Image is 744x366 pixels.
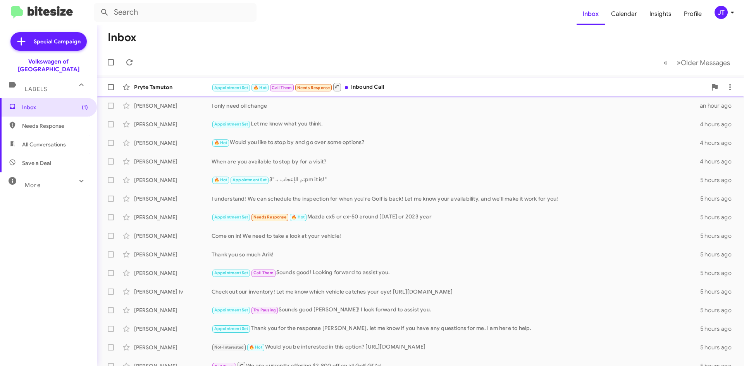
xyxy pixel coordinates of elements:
div: Would you be interested in this option? [URL][DOMAIN_NAME] [212,343,700,352]
div: 5 hours ago [700,213,738,221]
div: [PERSON_NAME] Iv [134,288,212,296]
div: Check out our inventory! Let me know which vehicle catches your eye! [URL][DOMAIN_NAME] [212,288,700,296]
div: [PERSON_NAME] [134,195,212,203]
div: Thank you for the response [PERSON_NAME], let me know if you have any questions for me. I am here... [212,324,700,333]
span: Needs Response [297,85,330,90]
span: Appointment Set [214,270,248,275]
span: Special Campaign [34,38,81,45]
a: Insights [643,3,678,25]
div: Come on in! We need to take a look at your vehicle! [212,232,700,240]
span: 🔥 Hot [291,215,305,220]
span: Appointment Set [214,308,248,313]
span: « [663,58,668,67]
div: [PERSON_NAME] [134,325,212,333]
div: 5 hours ago [700,232,738,240]
span: Appointment Set [214,326,248,331]
span: Inbox [22,103,88,111]
span: Try Pausing [253,308,276,313]
div: I only need oil change [212,102,700,110]
div: 4 hours ago [700,158,738,165]
a: Calendar [605,3,643,25]
div: [PERSON_NAME] [134,158,212,165]
div: Sounds good [PERSON_NAME]! I look forward to assist you. [212,306,700,314]
div: [PERSON_NAME] [134,139,212,147]
input: Search [94,3,257,22]
a: Special Campaign [10,32,87,51]
span: Appointment Set [214,85,248,90]
span: 🔥 Hot [249,345,262,350]
div: 5 hours ago [700,344,738,351]
div: 5 hours ago [700,176,738,184]
span: Labels [25,86,47,93]
span: 🔥 Hot [253,85,267,90]
span: Call Them [253,270,274,275]
span: (1) [82,103,88,111]
button: Previous [659,55,672,70]
div: [PERSON_NAME] [134,176,212,184]
div: 4 hours ago [700,120,738,128]
div: Let me know what you think. [212,120,700,129]
div: Inbound Call [212,82,707,92]
div: 5 hours ago [700,195,738,203]
div: Mazda cx5 or cx-50 around [DATE] or 2023 year [212,213,700,222]
div: [PERSON_NAME] [134,269,212,277]
div: 5 hours ago [700,251,738,258]
div: Thank you so much Arik! [212,251,700,258]
span: Appointment Set [214,122,248,127]
span: 🔥 Hot [214,177,227,182]
div: Pryte Tamuton [134,83,212,91]
div: JT [715,6,728,19]
span: Older Messages [681,58,730,67]
span: » [677,58,681,67]
div: 5 hours ago [700,288,738,296]
div: [PERSON_NAME] [134,102,212,110]
button: JT [708,6,735,19]
div: تم الإعجاب بـ "3pm it is!" [212,175,700,184]
span: More [25,182,41,189]
div: [PERSON_NAME] [134,344,212,351]
div: I understand! We can schedule the inspection for when you're Golf is back! Let me know your avail... [212,195,700,203]
div: [PERSON_NAME] [134,232,212,240]
span: Needs Response [253,215,286,220]
h1: Inbox [108,31,136,44]
span: Needs Response [22,122,88,130]
span: All Conversations [22,141,66,148]
div: When are you available to stop by for a visit? [212,158,700,165]
div: [PERSON_NAME] [134,213,212,221]
div: [PERSON_NAME] [134,251,212,258]
div: 5 hours ago [700,269,738,277]
div: Sounds good! Looking forward to assist you. [212,268,700,277]
div: 5 hours ago [700,306,738,314]
div: [PERSON_NAME] [134,120,212,128]
span: 🔥 Hot [214,140,227,145]
div: Would you like to stop by and go over some options? [212,138,700,147]
nav: Page navigation example [659,55,735,70]
div: 4 hours ago [700,139,738,147]
div: [PERSON_NAME] [134,306,212,314]
button: Next [672,55,735,70]
span: Call Them [272,85,292,90]
span: Appointment Set [214,215,248,220]
a: Profile [678,3,708,25]
div: an hour ago [700,102,738,110]
span: Appointment Set [232,177,267,182]
div: 5 hours ago [700,325,738,333]
a: Inbox [577,3,605,25]
span: Save a Deal [22,159,51,167]
span: Not-Interested [214,345,244,350]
